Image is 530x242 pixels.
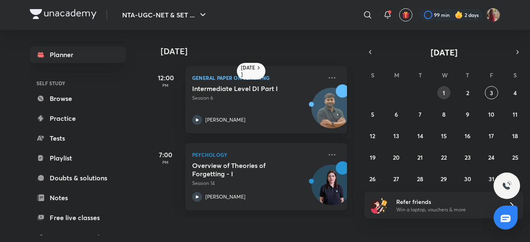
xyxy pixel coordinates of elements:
button: October 25, 2025 [508,151,522,164]
h6: Refer friends [396,197,498,206]
abbr: October 28, 2025 [417,175,423,183]
button: October 27, 2025 [390,172,403,185]
abbr: October 17, 2025 [489,132,494,140]
abbr: October 26, 2025 [369,175,376,183]
a: Free live classes [30,209,126,226]
img: referral [371,197,388,213]
abbr: October 10, 2025 [488,110,494,118]
a: Doubts & solutions [30,170,126,186]
button: October 30, 2025 [461,172,474,185]
button: NTA-UGC-NET & SET ... [117,7,213,23]
a: Practice [30,110,126,127]
button: October 9, 2025 [461,108,474,121]
button: October 19, 2025 [366,151,379,164]
button: October 17, 2025 [485,129,498,142]
abbr: October 4, 2025 [513,89,517,97]
abbr: October 12, 2025 [370,132,375,140]
img: Company Logo [30,9,96,19]
button: October 29, 2025 [437,172,450,185]
button: avatar [399,8,412,22]
button: October 15, 2025 [437,129,450,142]
abbr: October 15, 2025 [441,132,447,140]
abbr: October 18, 2025 [512,132,518,140]
h6: [DATE] [241,65,255,78]
abbr: October 21, 2025 [417,153,423,161]
span: [DATE] [431,47,458,58]
img: ttu [502,181,512,191]
a: Company Logo [30,9,96,21]
abbr: October 13, 2025 [393,132,399,140]
abbr: October 31, 2025 [489,175,494,183]
button: [DATE] [376,46,512,58]
abbr: October 14, 2025 [417,132,423,140]
p: General Paper on Teaching [192,73,322,83]
abbr: October 27, 2025 [393,175,399,183]
abbr: Friday [490,71,493,79]
a: Planner [30,46,126,63]
h5: 12:00 [149,73,182,83]
button: October 12, 2025 [366,129,379,142]
abbr: October 30, 2025 [464,175,471,183]
button: October 11, 2025 [508,108,522,121]
button: October 1, 2025 [437,86,450,99]
abbr: October 5, 2025 [371,110,374,118]
h5: Intermediate Level DI Part I [192,84,295,93]
img: Avatar [312,169,352,209]
button: October 3, 2025 [485,86,498,99]
abbr: Sunday [371,71,374,79]
button: October 28, 2025 [414,172,427,185]
abbr: October 11, 2025 [513,110,518,118]
p: [PERSON_NAME] [205,116,246,124]
button: October 18, 2025 [508,129,522,142]
button: October 7, 2025 [414,108,427,121]
button: October 23, 2025 [461,151,474,164]
img: streak [455,11,463,19]
p: PM [149,160,182,165]
p: Win a laptop, vouchers & more [396,206,498,213]
h5: Overview of Theories of Forgetting - I [192,161,295,178]
p: [PERSON_NAME] [205,193,246,201]
p: Session 14 [192,180,322,187]
abbr: October 20, 2025 [393,153,400,161]
button: October 4, 2025 [508,86,522,99]
a: Browse [30,90,126,107]
button: October 20, 2025 [390,151,403,164]
h6: SELF STUDY [30,76,126,90]
p: Psychology [192,150,322,160]
button: October 16, 2025 [461,129,474,142]
abbr: October 6, 2025 [395,110,398,118]
abbr: October 16, 2025 [465,132,470,140]
img: Avatar [312,92,352,132]
abbr: Thursday [466,71,469,79]
button: October 14, 2025 [414,129,427,142]
abbr: October 24, 2025 [488,153,494,161]
img: avatar [402,11,410,19]
button: October 13, 2025 [390,129,403,142]
abbr: Tuesday [419,71,422,79]
button: October 31, 2025 [485,172,498,185]
abbr: October 23, 2025 [465,153,471,161]
h4: [DATE] [161,46,355,56]
abbr: October 9, 2025 [466,110,469,118]
abbr: October 1, 2025 [443,89,445,97]
abbr: October 19, 2025 [370,153,376,161]
abbr: Monday [394,71,399,79]
a: Tests [30,130,126,146]
abbr: Wednesday [442,71,448,79]
p: PM [149,83,182,88]
button: October 24, 2025 [485,151,498,164]
abbr: October 3, 2025 [490,89,493,97]
button: October 10, 2025 [485,108,498,121]
p: Session 6 [192,94,322,102]
button: October 21, 2025 [414,151,427,164]
button: October 26, 2025 [366,172,379,185]
abbr: October 29, 2025 [441,175,447,183]
a: Playlist [30,150,126,166]
h5: 7:00 [149,150,182,160]
button: October 6, 2025 [390,108,403,121]
button: October 22, 2025 [437,151,450,164]
a: Notes [30,189,126,206]
abbr: Saturday [513,71,517,79]
abbr: October 8, 2025 [442,110,446,118]
abbr: October 22, 2025 [441,153,447,161]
